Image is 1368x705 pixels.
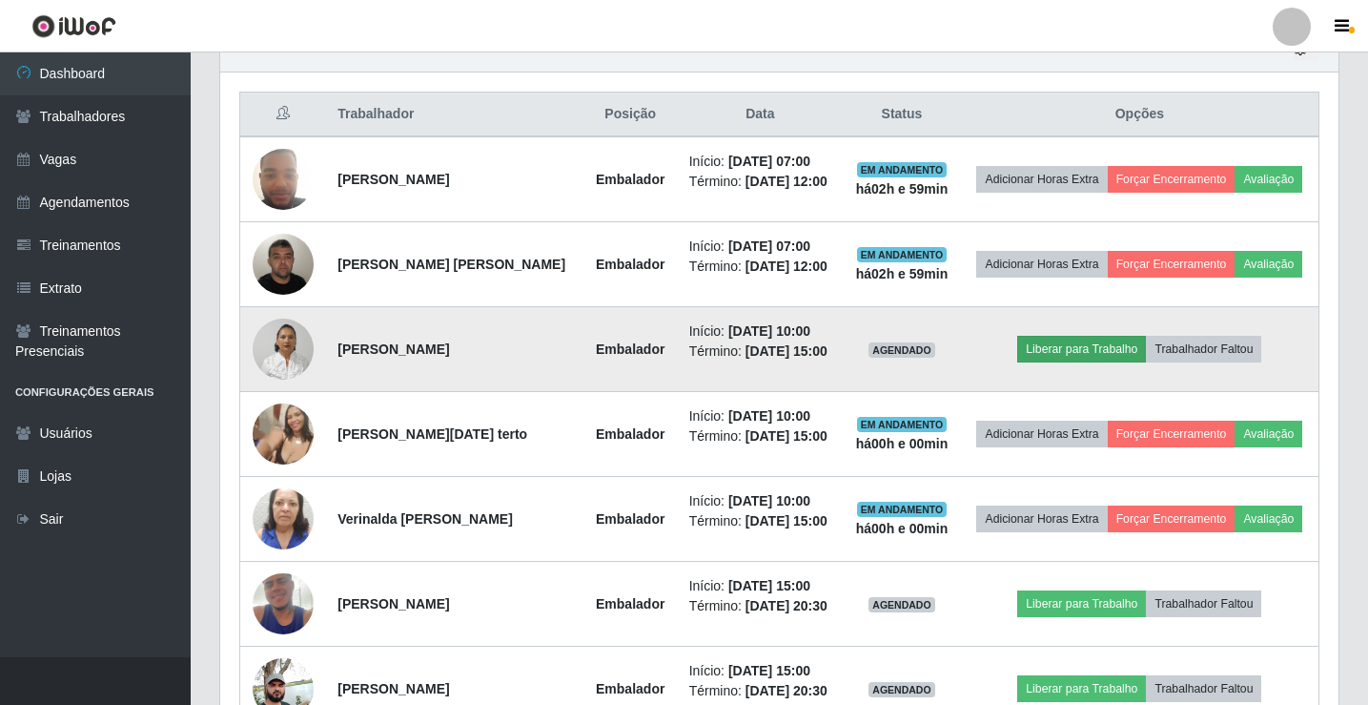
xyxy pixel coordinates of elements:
[689,681,832,701] li: Término:
[1146,675,1261,702] button: Trabalhador Faltou
[1017,591,1146,617] button: Liberar para Trabalho
[596,257,664,272] strong: Embalador
[745,259,827,274] time: [DATE] 12:00
[689,661,832,681] li: Início:
[868,682,935,697] span: AGENDADO
[856,521,949,536] strong: há 00 h e 00 min
[678,93,844,137] th: Data
[253,393,314,474] img: 1725053831391.jpeg
[976,506,1107,532] button: Adicionar Horas Extra
[337,426,527,442] strong: [PERSON_NAME][DATE] terto
[1108,421,1235,447] button: Forçar Encerramento
[1017,336,1146,363] button: Liberar para Trabalho
[689,406,832,426] li: Início:
[337,681,449,696] strong: [PERSON_NAME]
[1235,166,1302,193] button: Avaliação
[689,257,832,277] li: Término:
[689,491,832,511] li: Início:
[745,513,827,529] time: [DATE] 15:00
[856,181,949,197] strong: há 02 h e 59 min
[745,174,827,189] time: [DATE] 12:00
[689,152,832,172] li: Início:
[689,511,832,531] li: Término:
[856,436,949,451] strong: há 00 h e 00 min
[728,663,810,678] time: [DATE] 15:00
[583,93,678,137] th: Posição
[689,576,832,596] li: Início:
[689,237,832,257] li: Início:
[596,511,664,527] strong: Embalador
[689,342,832,362] li: Término:
[728,154,810,169] time: [DATE] 07:00
[857,247,948,262] span: EM ANDAMENTO
[976,251,1107,278] button: Adicionar Horas Extra
[1108,166,1235,193] button: Forçar Encerramento
[1235,421,1302,447] button: Avaliação
[868,342,935,358] span: AGENDADO
[337,511,513,527] strong: Verinalda [PERSON_NAME]
[728,323,810,339] time: [DATE] 10:00
[976,166,1107,193] button: Adicionar Horas Extra
[976,421,1107,447] button: Adicionar Horas Extra
[745,343,827,359] time: [DATE] 15:00
[745,598,827,613] time: [DATE] 20:30
[253,549,314,658] img: 1751474916234.jpeg
[728,408,810,424] time: [DATE] 10:00
[596,172,664,187] strong: Embalador
[1108,506,1235,532] button: Forçar Encerramento
[596,596,664,612] strong: Embalador
[728,493,810,508] time: [DATE] 10:00
[337,172,449,187] strong: [PERSON_NAME]
[1235,506,1302,532] button: Avaliação
[843,93,961,137] th: Status
[1017,675,1146,702] button: Liberar para Trabalho
[728,238,810,254] time: [DATE] 07:00
[689,596,832,616] li: Término:
[337,596,449,612] strong: [PERSON_NAME]
[31,14,116,38] img: CoreUI Logo
[253,465,314,573] img: 1728324895552.jpeg
[1235,251,1302,278] button: Avaliação
[745,683,827,698] time: [DATE] 20:30
[596,342,664,357] strong: Embalador
[596,681,664,696] strong: Embalador
[689,321,832,342] li: Início:
[745,428,827,444] time: [DATE] 15:00
[868,597,935,612] span: AGENDADO
[857,502,948,517] span: EM ANDAMENTO
[857,417,948,432] span: EM ANDAMENTO
[1108,251,1235,278] button: Forçar Encerramento
[596,426,664,442] strong: Embalador
[689,426,832,446] li: Término:
[337,342,449,357] strong: [PERSON_NAME]
[856,266,949,281] strong: há 02 h e 59 min
[728,578,810,593] time: [DATE] 15:00
[337,257,565,272] strong: [PERSON_NAME] [PERSON_NAME]
[1146,336,1261,363] button: Trabalhador Faltou
[961,93,1319,137] th: Opções
[253,138,314,219] img: 1694719722854.jpeg
[253,308,314,389] img: 1675303307649.jpeg
[253,223,314,304] img: 1714957062897.jpeg
[326,93,583,137] th: Trabalhador
[689,172,832,192] li: Término:
[1146,591,1261,617] button: Trabalhador Faltou
[857,162,948,177] span: EM ANDAMENTO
